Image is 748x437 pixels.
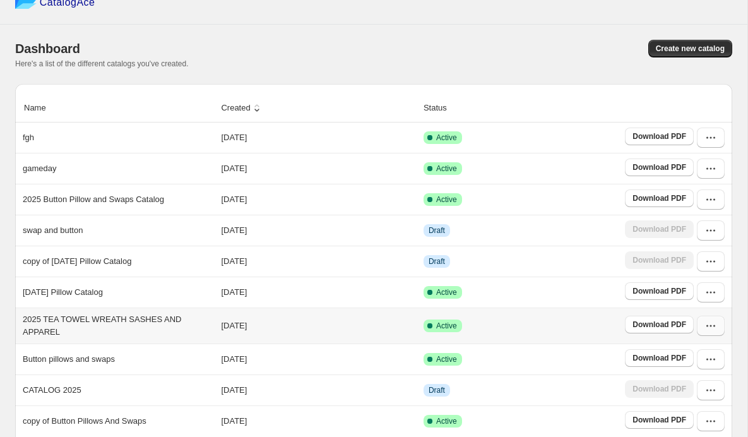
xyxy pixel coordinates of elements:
span: Draft [429,225,445,236]
p: swap and button [23,224,83,237]
p: gameday [23,162,56,175]
a: Download PDF [625,189,694,207]
td: [DATE] [217,153,419,184]
span: Active [436,164,457,174]
span: Draft [429,385,445,395]
button: Created [219,96,264,120]
span: Dashboard [15,42,80,56]
span: Download PDF [632,286,686,296]
span: Download PDF [632,320,686,330]
span: Download PDF [632,162,686,172]
span: Active [436,133,457,143]
span: Draft [429,256,445,266]
span: Download PDF [632,131,686,141]
p: CATALOG 2025 [23,384,81,397]
td: [DATE] [217,184,419,215]
a: Download PDF [625,159,694,176]
td: [DATE] [217,308,419,344]
span: Create new catalog [656,44,725,54]
p: Button pillows and swaps [23,353,115,366]
span: Here's a list of the different catalogs you've created. [15,59,189,68]
span: Active [436,321,457,331]
a: Download PDF [625,349,694,367]
td: [DATE] [217,123,419,153]
p: 2025 TEA TOWEL WREATH SASHES AND APPAREL [23,313,218,338]
button: Create new catalog [648,40,732,57]
span: Active [436,354,457,364]
p: copy of [DATE] Pillow Catalog [23,255,131,268]
p: [DATE] Pillow Catalog [23,286,103,299]
td: [DATE] [217,405,419,436]
td: [DATE] [217,215,419,246]
button: Status [422,96,461,120]
td: [DATE] [217,344,419,374]
a: Download PDF [625,316,694,333]
span: Download PDF [632,353,686,363]
span: Active [436,287,457,297]
p: fgh [23,131,34,144]
span: Active [436,416,457,426]
p: 2025 Button Pillow and Swaps Catalog [23,193,164,206]
a: Download PDF [625,411,694,429]
span: Active [436,195,457,205]
td: [DATE] [217,277,419,308]
p: copy of Button Pillows And Swaps [23,415,146,428]
a: Download PDF [625,128,694,145]
button: Name [22,96,61,120]
span: Download PDF [632,415,686,425]
td: [DATE] [217,374,419,405]
td: [DATE] [217,246,419,277]
span: Download PDF [632,193,686,203]
a: Download PDF [625,282,694,300]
